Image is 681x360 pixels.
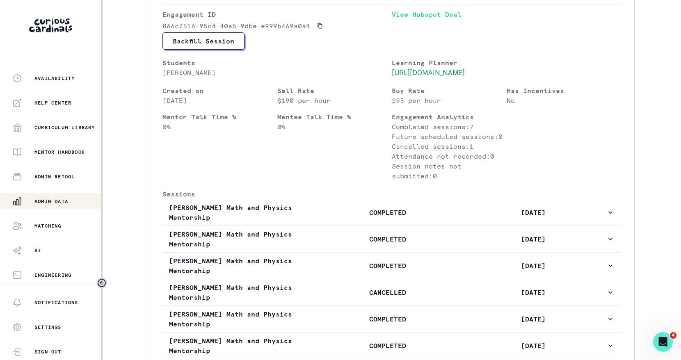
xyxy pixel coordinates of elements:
[162,306,621,332] button: [PERSON_NAME] Math and Physics MentorshipCOMPLETED[DATE]
[162,68,392,77] p: [PERSON_NAME]
[162,253,621,279] button: [PERSON_NAME] Math and Physics MentorshipCOMPLETED[DATE]
[96,278,107,288] button: Toggle sidebar
[34,299,78,306] p: Notifications
[34,324,62,330] p: Settings
[392,122,507,132] p: Completed sessions: 7
[461,207,606,217] p: [DATE]
[277,122,392,132] p: 0 %
[34,124,95,131] p: Curriculum Library
[162,58,392,68] p: Students
[277,86,392,96] p: Sell Rate
[461,234,606,244] p: [DATE]
[34,75,75,82] p: Availability
[392,161,507,181] p: Session notes not submitted: 0
[162,189,621,199] p: Sessions
[392,96,507,105] p: $95 per hour
[34,149,85,155] p: Mentor Handbook
[315,314,460,324] p: COMPLETED
[34,100,71,106] p: Help Center
[34,247,41,254] p: AI
[169,229,315,249] p: [PERSON_NAME] Math and Physics Mentorship
[34,349,62,355] p: Sign Out
[162,32,245,50] button: Backfill Session
[392,151,507,161] p: Attendance not recorded: 0
[313,19,327,32] button: Copied to clipboard
[392,68,465,77] a: [URL][DOMAIN_NAME]
[169,203,315,222] p: [PERSON_NAME] Math and Physics Mentorship
[169,256,315,276] p: [PERSON_NAME] Math and Physics Mentorship
[34,223,62,229] p: Matching
[461,287,606,297] p: [DATE]
[162,226,621,252] button: [PERSON_NAME] Math and Physics MentorshipCOMPLETED[DATE]
[162,279,621,305] button: [PERSON_NAME] Math and Physics MentorshipCANCELLED[DATE]
[277,96,392,105] p: $190 per hour
[162,9,392,19] p: Engagement ID
[34,173,75,180] p: Admin Retool
[34,272,71,278] p: Engineering
[461,341,606,351] p: [DATE]
[392,86,507,96] p: Buy Rate
[169,336,315,355] p: [PERSON_NAME] Math and Physics Mentorship
[315,287,460,297] p: CANCELLED
[461,314,606,324] p: [DATE]
[162,86,277,96] p: Created on
[315,234,460,244] p: COMPLETED
[653,332,673,352] iframe: Intercom live chat
[507,86,622,96] p: Has Incentives
[315,207,460,217] p: COMPLETED
[169,283,315,302] p: [PERSON_NAME] Math and Physics Mentorship
[392,58,621,68] p: Learning Planner
[392,132,507,141] p: Future scheduled sessions: 0
[162,122,277,132] p: 0 %
[29,18,72,32] img: Curious Cardinals Logo
[315,261,460,271] p: COMPLETED
[162,21,310,31] p: 866c7516-95c4-40a5-9dbe-e999b469a0a4
[392,112,507,122] p: Engagement Analytics
[169,309,315,329] p: [PERSON_NAME] Math and Physics Mentorship
[162,112,277,122] p: Mentor Talk Time %
[507,96,622,105] p: No
[162,199,621,226] button: [PERSON_NAME] Math and Physics MentorshipCOMPLETED[DATE]
[461,261,606,271] p: [DATE]
[162,333,621,359] button: [PERSON_NAME] Math and Physics MentorshipCOMPLETED[DATE]
[392,9,621,32] a: View Hubspot Deal
[277,112,392,122] p: Mentee Talk Time %
[34,198,68,205] p: Admin Data
[315,341,460,351] p: COMPLETED
[392,141,507,151] p: Cancelled sessions: 1
[670,332,676,339] span: 4
[162,96,277,105] p: [DATE]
